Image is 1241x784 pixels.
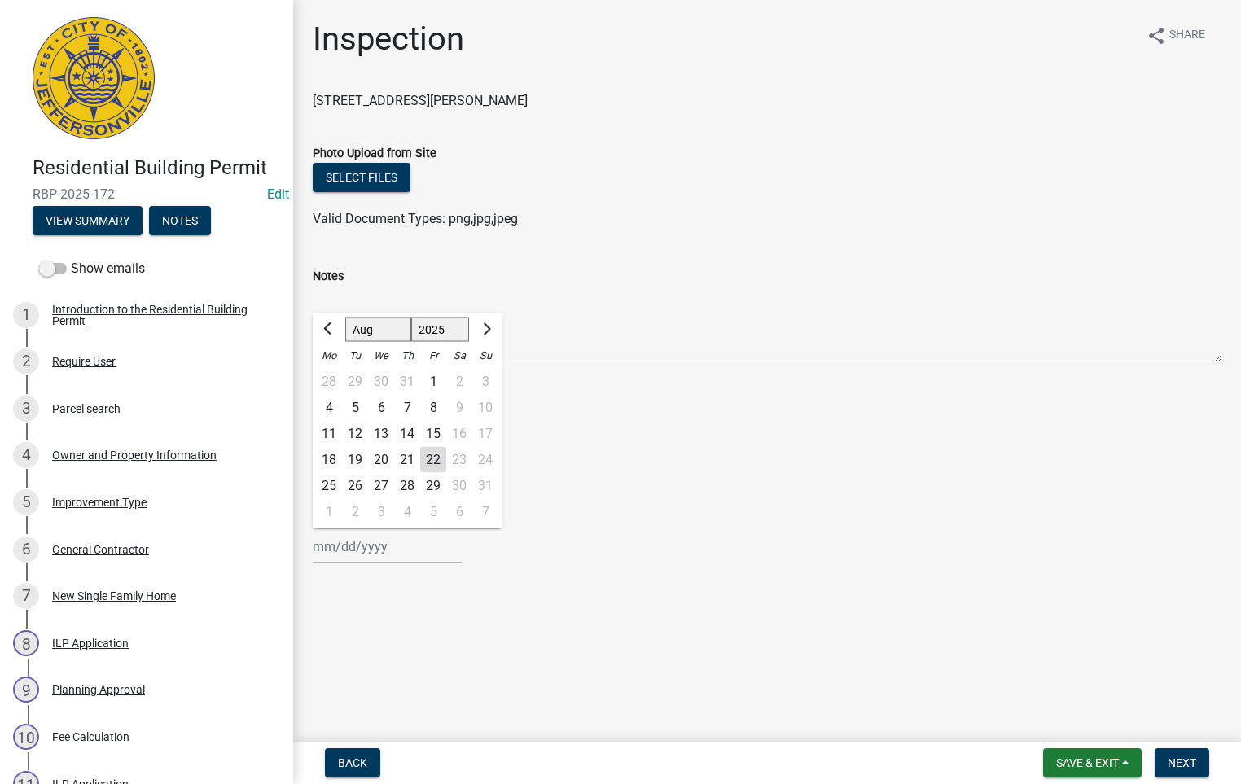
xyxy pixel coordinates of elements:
div: 27 [368,473,394,499]
div: 6 [368,395,394,421]
button: View Summary [33,206,143,235]
div: Wednesday, August 13, 2025 [368,421,394,447]
div: We [368,343,394,369]
div: Friday, August 15, 2025 [420,421,446,447]
button: Notes [149,206,211,235]
wm-modal-confirm: Notes [149,215,211,228]
h4: Residential Building Permit [33,156,280,180]
div: 7 [394,395,420,421]
div: 12 [342,421,368,447]
div: Thursday, August 14, 2025 [394,421,420,447]
div: 7 [13,583,39,609]
div: Tuesday, August 12, 2025 [342,421,368,447]
div: Tu [342,343,368,369]
div: 29 [342,369,368,395]
div: 2 [342,499,368,525]
div: 18 [316,447,342,473]
div: General Contractor [52,544,149,555]
div: 14 [394,421,420,447]
div: Friday, August 8, 2025 [420,395,446,421]
a: Edit [267,186,289,202]
div: Thursday, August 28, 2025 [394,473,420,499]
p: [STREET_ADDRESS][PERSON_NAME] [313,91,1221,111]
div: Monday, August 11, 2025 [316,421,342,447]
div: 6 [13,537,39,563]
i: share [1147,26,1166,46]
div: 3 [368,499,394,525]
div: Sa [446,343,472,369]
button: shareShare [1134,20,1218,51]
label: Show emails [39,259,145,278]
div: Tuesday, July 29, 2025 [342,369,368,395]
div: Planning Approval [52,684,145,695]
div: Wednesday, August 6, 2025 [368,395,394,421]
div: Wednesday, July 30, 2025 [368,369,394,395]
div: Tuesday, August 26, 2025 [342,473,368,499]
div: Thursday, August 7, 2025 [394,395,420,421]
div: Friday, August 1, 2025 [420,369,446,395]
div: Monday, September 1, 2025 [316,499,342,525]
wm-modal-confirm: Summary [33,215,143,228]
div: 10 [13,724,39,750]
div: 19 [342,447,368,473]
div: 1 [316,499,342,525]
div: 28 [316,369,342,395]
span: Back [338,756,367,769]
span: Next [1168,756,1196,769]
div: 1 [420,369,446,395]
div: Wednesday, September 3, 2025 [368,499,394,525]
div: 22 [420,447,446,473]
label: Notes [313,271,344,283]
div: 13 [368,421,394,447]
div: Thursday, August 21, 2025 [394,447,420,473]
div: 15 [420,421,446,447]
button: Previous month [319,317,339,343]
div: 25 [316,473,342,499]
div: Tuesday, September 2, 2025 [342,499,368,525]
input: mm/dd/yyyy [313,530,462,563]
button: Next month [476,317,495,343]
div: Wednesday, August 20, 2025 [368,447,394,473]
div: Monday, August 18, 2025 [316,447,342,473]
button: Back [325,748,380,777]
div: 26 [342,473,368,499]
div: Th [394,343,420,369]
div: Fee Calculation [52,731,129,742]
div: 4 [394,499,420,525]
span: Valid Document Types: png,jpg,jpeg [313,211,518,226]
div: Monday, July 28, 2025 [316,369,342,395]
div: 2 [13,348,39,374]
div: Thursday, September 4, 2025 [394,499,420,525]
span: RBP-2025-172 [33,186,261,202]
div: ILP Application [52,637,129,649]
button: Select files [313,163,410,192]
span: Save & Exit [1056,756,1119,769]
div: Parcel search [52,403,121,414]
div: 29 [420,473,446,499]
div: 31 [394,369,420,395]
div: 20 [368,447,394,473]
div: 1 [13,302,39,328]
button: Save & Exit [1043,748,1142,777]
select: Select year [411,318,470,342]
div: Fr [420,343,446,369]
div: Su [472,343,498,369]
div: 5 [420,499,446,525]
div: 21 [394,447,420,473]
img: City of Jeffersonville, Indiana [33,17,155,139]
div: Introduction to the Residential Building Permit [52,304,267,326]
div: Mo [316,343,342,369]
div: Friday, September 5, 2025 [420,499,446,525]
div: 4 [316,395,342,421]
div: Friday, August 29, 2025 [420,473,446,499]
div: 8 [13,630,39,656]
div: 4 [13,442,39,468]
div: 30 [368,369,394,395]
div: 9 [13,677,39,703]
div: Tuesday, August 19, 2025 [342,447,368,473]
span: Share [1169,26,1205,46]
button: Next [1155,748,1209,777]
h1: Inspection [313,20,464,59]
div: 5 [342,395,368,421]
div: 5 [13,489,39,515]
